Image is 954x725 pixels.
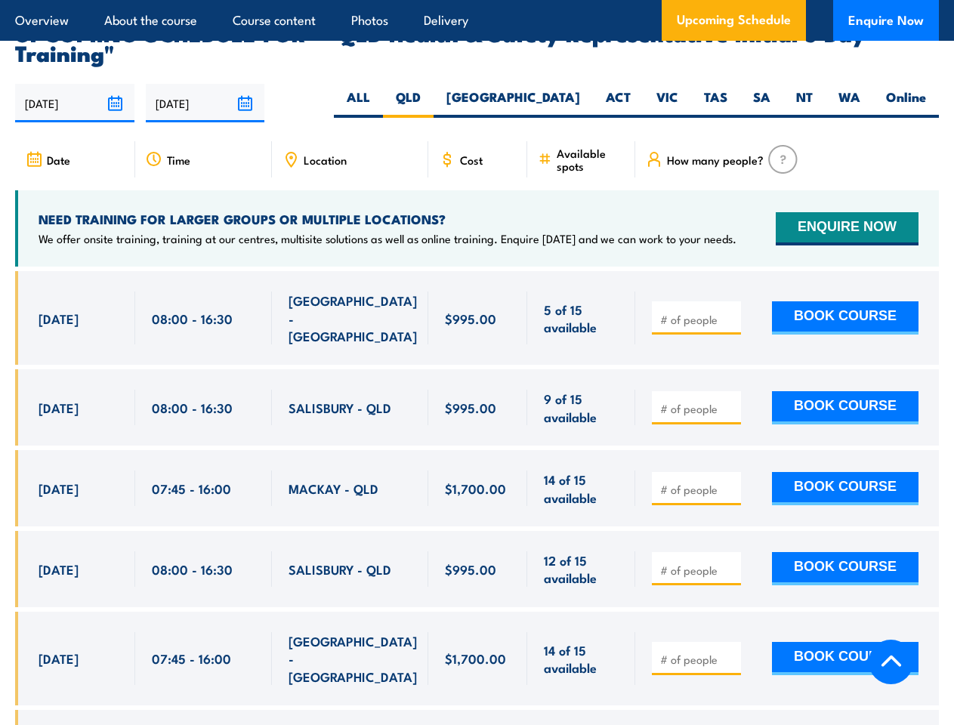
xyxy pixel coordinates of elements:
[544,390,618,425] span: 9 of 15 available
[772,552,918,585] button: BOOK COURSE
[152,480,231,497] span: 07:45 - 16:00
[39,560,79,578] span: [DATE]
[152,310,233,327] span: 08:00 - 16:30
[15,84,134,122] input: From date
[39,399,79,416] span: [DATE]
[304,153,347,166] span: Location
[772,472,918,505] button: BOOK COURSE
[445,310,496,327] span: $995.00
[740,88,783,118] label: SA
[47,153,70,166] span: Date
[660,312,736,327] input: # of people
[544,301,618,336] span: 5 of 15 available
[334,88,383,118] label: ALL
[644,88,691,118] label: VIC
[146,84,265,122] input: To date
[39,310,79,327] span: [DATE]
[434,88,593,118] label: [GEOGRAPHIC_DATA]
[691,88,740,118] label: TAS
[660,482,736,497] input: # of people
[445,560,496,578] span: $995.00
[826,88,873,118] label: WA
[445,649,506,667] span: $1,700.00
[39,649,79,667] span: [DATE]
[544,551,618,587] span: 12 of 15 available
[39,231,736,246] p: We offer onsite training, training at our centres, multisite solutions as well as online training...
[557,147,625,172] span: Available spots
[544,470,618,506] span: 14 of 15 available
[660,652,736,667] input: # of people
[383,88,434,118] label: QLD
[783,88,826,118] label: NT
[289,480,378,497] span: MACKAY - QLD
[152,560,233,578] span: 08:00 - 16:30
[667,153,764,166] span: How many people?
[152,649,231,667] span: 07:45 - 16:00
[15,23,939,62] h2: UPCOMING SCHEDULE FOR - "QLD Health & Safety Representative Initial 5 Day Training"
[776,212,918,245] button: ENQUIRE NOW
[873,88,939,118] label: Online
[772,642,918,675] button: BOOK COURSE
[289,560,391,578] span: SALISBURY - QLD
[289,292,417,344] span: [GEOGRAPHIC_DATA] - [GEOGRAPHIC_DATA]
[152,399,233,416] span: 08:00 - 16:30
[593,88,644,118] label: ACT
[544,641,618,677] span: 14 of 15 available
[460,153,483,166] span: Cost
[772,391,918,424] button: BOOK COURSE
[445,480,506,497] span: $1,700.00
[660,563,736,578] input: # of people
[39,480,79,497] span: [DATE]
[289,632,417,685] span: [GEOGRAPHIC_DATA] - [GEOGRAPHIC_DATA]
[660,401,736,416] input: # of people
[445,399,496,416] span: $995.00
[39,211,736,227] h4: NEED TRAINING FOR LARGER GROUPS OR MULTIPLE LOCATIONS?
[167,153,190,166] span: Time
[772,301,918,335] button: BOOK COURSE
[289,399,391,416] span: SALISBURY - QLD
